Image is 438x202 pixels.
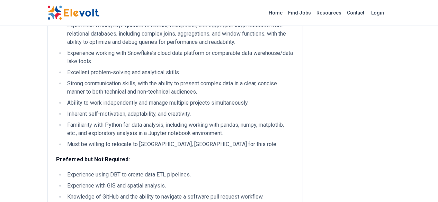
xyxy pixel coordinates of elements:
[65,68,294,77] li: Excellent problem-solving and analytical skills.
[314,7,344,18] a: Resources
[65,79,294,96] li: Strong communication skills, with the ability to present complex data in a clear, concise manner ...
[367,6,388,20] a: Login
[65,99,294,107] li: Ability to work independently and manage multiple projects simultaneously.
[285,7,314,18] a: Find Jobs
[65,121,294,137] li: Familiarity with Python for data analysis, including working with pandas, numpy, matplotlib, etc....
[65,193,294,201] li: Knowledge of GitHub and the ability to navigate a software pull request workflow.
[65,110,294,118] li: Inherent self-motivation, adaptability, and creativity.
[65,140,294,148] li: Must be willing to relocate to [GEOGRAPHIC_DATA], [GEOGRAPHIC_DATA] for this role
[65,49,294,66] li: Experience working with Snowflake’s cloud data platform or comparable data warehouse/data lake to...
[47,6,99,20] img: Elevolt
[56,156,130,163] strong: Preferred but Not Required:
[344,7,367,18] a: Contact
[65,21,294,46] li: Experience writing SQL queries to extract, manipulate, and aggregate large datasets from relation...
[266,7,285,18] a: Home
[403,169,438,202] iframe: Chat Widget
[65,171,294,179] li: Experience using DBT to create data ETL pipelines.
[65,182,294,190] li: Experience with GIS and spatial analysis.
